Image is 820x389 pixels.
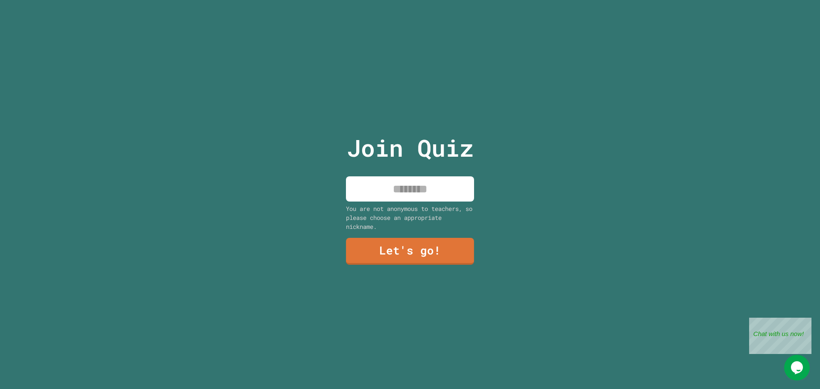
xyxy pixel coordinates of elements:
a: Let's go! [346,238,474,265]
p: Join Quiz [347,130,474,166]
iframe: chat widget [784,355,811,380]
iframe: chat widget [749,318,811,354]
div: You are not anonymous to teachers, so please choose an appropriate nickname. [346,204,474,231]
